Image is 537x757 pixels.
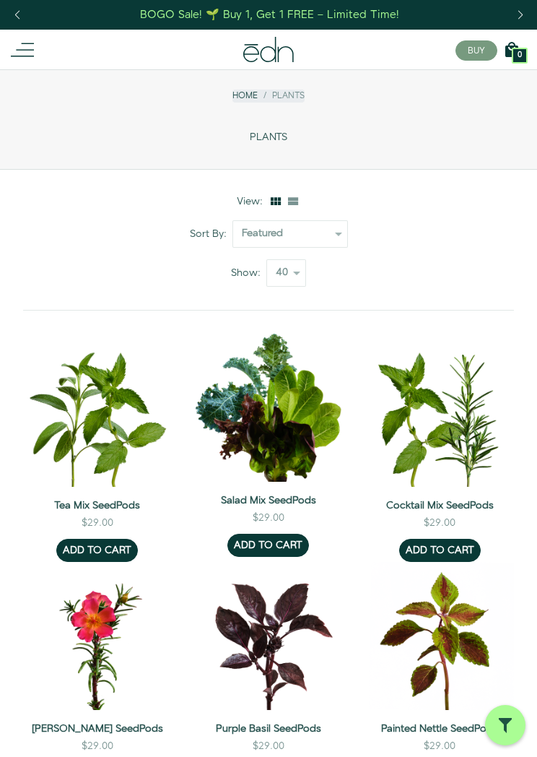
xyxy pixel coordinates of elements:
a: BOGO Sale! 🌱 Buy 1, Get 1 FREE – Limited Time! [139,4,401,26]
button: ADD TO CART [227,534,309,557]
img: Cocktail Mix SeedPods [366,334,514,487]
img: Moss Rose SeedPods [23,562,171,710]
a: [PERSON_NAME] SeedPods [23,722,171,736]
label: Sort By: [190,227,232,241]
div: $29.00 [253,739,284,753]
div: $29.00 [82,739,113,753]
div: View: [237,194,268,209]
a: Tea Mix SeedPods [23,498,171,513]
button: ADD TO CART [399,539,481,562]
img: Painted Nettle SeedPods [366,562,514,710]
li: Plants [258,90,305,102]
div: $29.00 [253,511,284,525]
button: BUY [455,40,497,61]
nav: breadcrumbs [232,90,305,102]
a: Salad Mix SeedPods [194,493,342,508]
div: BOGO Sale! 🌱 Buy 1, Get 1 FREE – Limited Time! [140,7,399,22]
img: Purple Basil SeedPods [194,562,342,710]
div: $29.00 [82,516,113,530]
label: Show: [231,266,266,280]
img: Tea Mix SeedPods [23,334,171,487]
a: Purple Basil SeedPods [194,722,342,736]
a: Home [232,90,258,102]
img: Salad Mix SeedPods [194,334,342,482]
button: ADD TO CART [56,539,138,562]
span: 0 [518,51,522,59]
span: PLANTS [250,131,287,144]
div: $29.00 [424,516,455,530]
a: Cocktail Mix SeedPods [366,498,514,513]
